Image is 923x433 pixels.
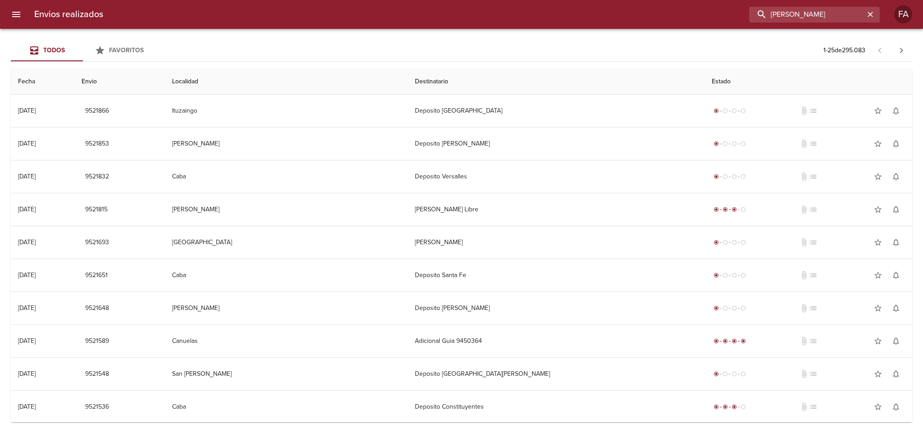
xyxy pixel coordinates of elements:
[85,303,109,314] span: 9521648
[85,336,109,347] span: 9521589
[800,106,809,115] span: No tiene documentos adjuntos
[714,371,719,377] span: radio_button_checked
[18,370,36,378] div: [DATE]
[165,69,408,95] th: Localidad
[800,205,809,214] span: No tiene documentos adjuntos
[85,204,108,215] span: 9521815
[800,337,809,346] span: No tiene documentos adjuntos
[800,304,809,313] span: No tiene documentos adjuntos
[165,226,408,259] td: [GEOGRAPHIC_DATA]
[732,108,737,114] span: radio_button_unchecked
[749,7,864,23] input: buscar
[165,193,408,226] td: [PERSON_NAME]
[408,193,705,226] td: [PERSON_NAME] Libre
[891,40,912,61] span: Pagina siguiente
[723,207,728,212] span: radio_button_checked
[165,358,408,390] td: San [PERSON_NAME]
[714,141,719,146] span: radio_button_checked
[873,205,882,214] span: star_border
[82,201,111,218] button: 9521815
[82,333,113,350] button: 9521589
[85,105,109,117] span: 9521866
[34,7,103,22] h6: Envios realizados
[887,266,905,284] button: Activar notificaciones
[82,136,113,152] button: 9521853
[408,128,705,160] td: Deposito [PERSON_NAME]
[712,369,748,378] div: Generado
[712,304,748,313] div: Generado
[165,160,408,193] td: Caba
[869,168,887,186] button: Agregar a favoritos
[741,141,746,146] span: radio_button_unchecked
[873,337,882,346] span: star_border
[723,371,728,377] span: radio_button_unchecked
[732,338,737,344] span: radio_button_checked
[18,304,36,312] div: [DATE]
[800,172,809,181] span: No tiene documentos adjuntos
[723,174,728,179] span: radio_button_unchecked
[809,304,818,313] span: No tiene pedido asociado
[869,102,887,120] button: Agregar a favoritos
[809,172,818,181] span: No tiene pedido asociado
[873,139,882,148] span: star_border
[714,273,719,278] span: radio_button_checked
[43,46,65,54] span: Todos
[741,273,746,278] span: radio_button_unchecked
[873,271,882,280] span: star_border
[408,358,705,390] td: Deposito [GEOGRAPHIC_DATA][PERSON_NAME]
[82,267,111,284] button: 9521651
[165,292,408,324] td: [PERSON_NAME]
[408,259,705,292] td: Deposito Santa Fe
[712,238,748,247] div: Generado
[887,102,905,120] button: Activar notificaciones
[85,401,109,413] span: 9521536
[85,237,109,248] span: 9521693
[712,205,748,214] div: En viaje
[887,233,905,251] button: Activar notificaciones
[891,369,900,378] span: notifications_none
[714,174,719,179] span: radio_button_checked
[723,240,728,245] span: radio_button_unchecked
[732,141,737,146] span: radio_button_unchecked
[712,271,748,280] div: Generado
[732,273,737,278] span: radio_button_unchecked
[18,140,36,147] div: [DATE]
[109,46,144,54] span: Favoritos
[869,332,887,350] button: Agregar a favoritos
[85,171,109,182] span: 9521832
[887,332,905,350] button: Activar notificaciones
[809,238,818,247] span: No tiene pedido asociado
[165,95,408,127] td: Ituzaingo
[741,108,746,114] span: radio_button_unchecked
[18,107,36,114] div: [DATE]
[732,305,737,311] span: radio_button_unchecked
[869,233,887,251] button: Agregar a favoritos
[891,304,900,313] span: notifications_none
[408,95,705,127] td: Deposito [GEOGRAPHIC_DATA]
[891,337,900,346] span: notifications_none
[887,398,905,416] button: Activar notificaciones
[408,69,705,95] th: Destinatario
[82,169,113,185] button: 9521832
[891,271,900,280] span: notifications_none
[74,69,165,95] th: Envio
[800,139,809,148] span: No tiene documentos adjuntos
[18,205,36,213] div: [DATE]
[714,207,719,212] span: radio_button_checked
[869,135,887,153] button: Agregar a favoritos
[712,139,748,148] div: Generado
[891,139,900,148] span: notifications_none
[732,207,737,212] span: radio_button_checked
[408,325,705,357] td: Adicional Guia 9450364
[809,106,818,115] span: No tiene pedido asociado
[869,201,887,219] button: Agregar a favoritos
[894,5,912,23] div: FA
[873,172,882,181] span: star_border
[809,337,818,346] span: No tiene pedido asociado
[741,371,746,377] span: radio_button_unchecked
[887,299,905,317] button: Activar notificaciones
[723,305,728,311] span: radio_button_unchecked
[82,103,113,119] button: 9521866
[809,205,818,214] span: No tiene pedido asociado
[714,240,719,245] span: radio_button_checked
